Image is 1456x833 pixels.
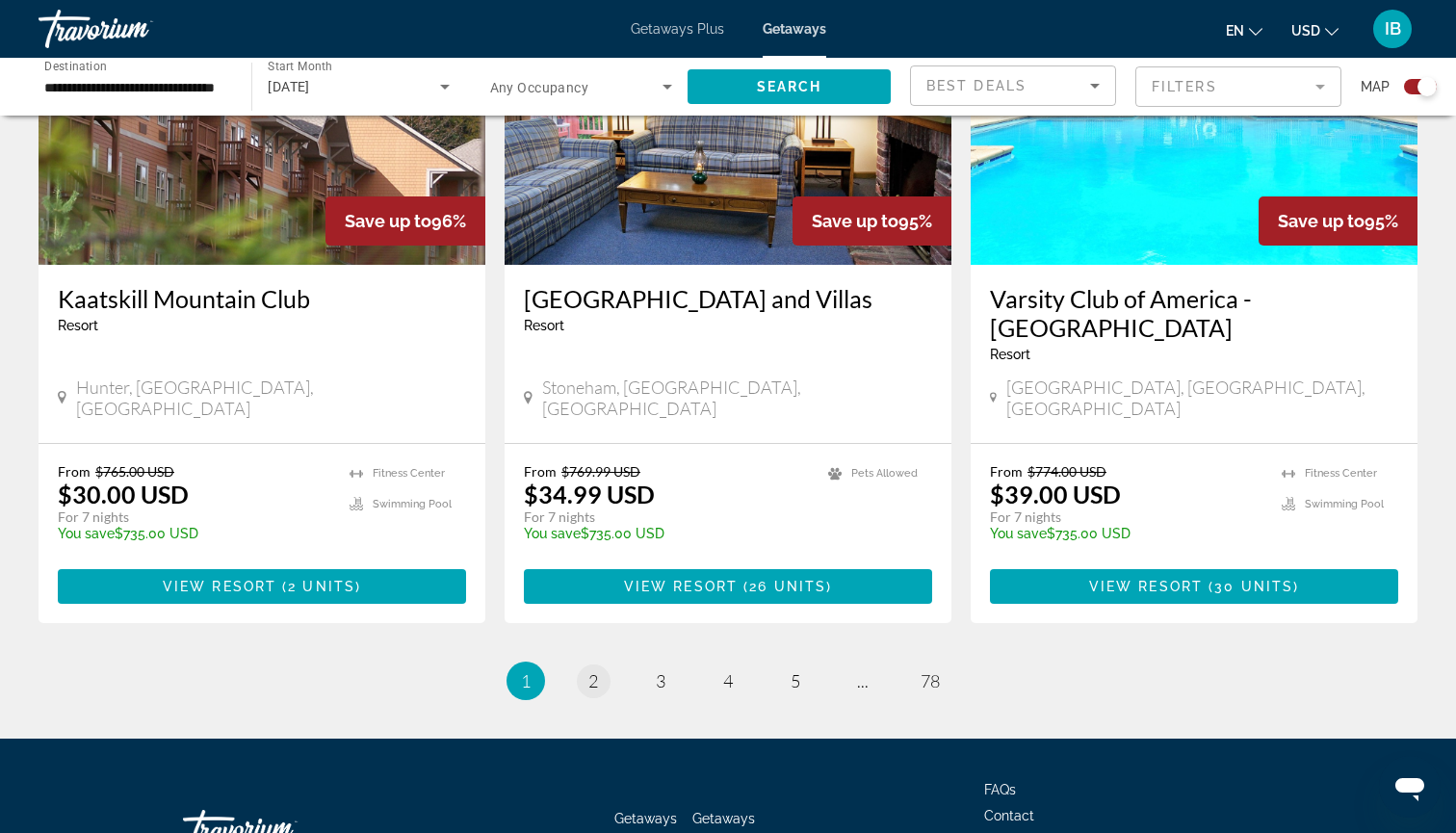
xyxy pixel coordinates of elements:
span: Hunter, [GEOGRAPHIC_DATA], [GEOGRAPHIC_DATA] [76,377,466,419]
span: View Resort [163,579,276,594]
a: FAQs [984,782,1016,797]
a: [GEOGRAPHIC_DATA] and Villas [524,284,932,313]
button: Search [688,69,891,104]
button: User Menu [1367,9,1417,49]
span: $774.00 USD [1027,463,1106,480]
a: Travorium [39,4,231,54]
p: $735.00 USD [58,526,330,541]
span: ( ) [738,579,832,594]
span: USD [1291,23,1320,39]
button: Change currency [1291,16,1339,44]
span: 5 [791,670,800,691]
span: Stoneham, [GEOGRAPHIC_DATA], [GEOGRAPHIC_DATA] [542,377,932,419]
iframe: Кнопка запуска окна обмена сообщениями [1379,756,1441,818]
p: $34.99 USD [524,480,655,508]
span: You save [524,526,581,541]
span: 78 [921,670,940,691]
span: Search [757,79,822,94]
mat-select: Sort by [926,74,1100,97]
span: Any Occupancy [490,80,589,95]
div: 96% [325,196,485,246]
button: View Resort(2 units) [58,569,466,604]
span: You save [58,526,115,541]
span: View Resort [1089,579,1203,594]
span: 3 [656,670,665,691]
a: Getaways [614,811,677,826]
p: $735.00 USD [990,526,1262,541]
button: View Resort(30 units) [990,569,1398,604]
span: From [524,463,557,480]
span: $765.00 USD [95,463,174,480]
span: Fitness Center [373,467,445,480]
p: For 7 nights [524,508,809,526]
span: ... [857,670,869,691]
span: IB [1385,19,1401,39]
span: Save up to [345,211,431,231]
span: Start Month [268,60,332,73]
span: Resort [524,318,564,333]
span: Best Deals [926,78,1027,93]
p: For 7 nights [58,508,330,526]
span: Pets Allowed [851,467,918,480]
button: Filter [1135,65,1341,108]
span: Map [1361,73,1390,100]
a: Getaways [763,21,826,37]
button: Change language [1226,16,1262,44]
span: Destination [44,59,107,72]
span: [GEOGRAPHIC_DATA], [GEOGRAPHIC_DATA], [GEOGRAPHIC_DATA] [1006,377,1398,419]
a: Varsity Club of America - [GEOGRAPHIC_DATA] [990,284,1398,342]
span: 30 units [1214,579,1293,594]
span: 4 [723,670,733,691]
span: [DATE] [268,79,310,94]
span: ( ) [276,579,361,594]
span: You save [990,526,1047,541]
span: ( ) [1203,579,1299,594]
p: $735.00 USD [524,526,809,541]
p: $39.00 USD [990,480,1121,508]
div: 95% [1259,196,1417,246]
span: 1 [521,670,531,691]
span: Resort [58,318,98,333]
a: Contact [984,808,1034,823]
span: From [990,463,1023,480]
div: 95% [793,196,951,246]
span: Swimming Pool [373,498,452,510]
span: $769.99 USD [561,463,640,480]
span: 26 units [749,579,826,594]
nav: Pagination [39,662,1417,700]
span: Resort [990,347,1030,362]
span: 2 units [288,579,355,594]
span: Save up to [812,211,898,231]
a: Kaatskill Mountain Club [58,284,466,313]
span: Fitness Center [1305,467,1377,480]
p: For 7 nights [990,508,1262,526]
button: View Resort(26 units) [524,569,932,604]
span: Save up to [1278,211,1365,231]
span: View Resort [624,579,738,594]
span: en [1226,23,1244,39]
span: 2 [588,670,598,691]
p: $30.00 USD [58,480,189,508]
a: Getaways Plus [631,21,724,37]
span: Swimming Pool [1305,498,1384,510]
span: From [58,463,91,480]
